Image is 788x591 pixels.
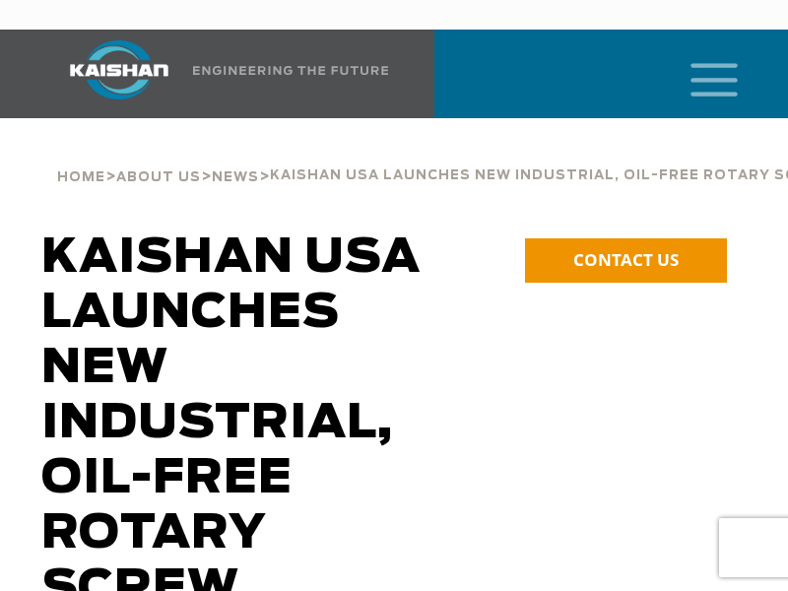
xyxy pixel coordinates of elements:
[116,171,201,184] span: About Us
[45,40,193,99] img: kaishan logo
[525,238,727,283] a: CONTACT US
[116,167,201,185] a: About Us
[193,66,388,75] img: Engineering the future
[573,248,679,271] span: CONTACT US
[683,57,716,91] a: mobile menu
[212,171,259,184] span: News
[57,171,105,184] span: Home
[57,167,105,185] a: Home
[212,167,259,185] a: News
[45,30,389,118] a: Kaishan USA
